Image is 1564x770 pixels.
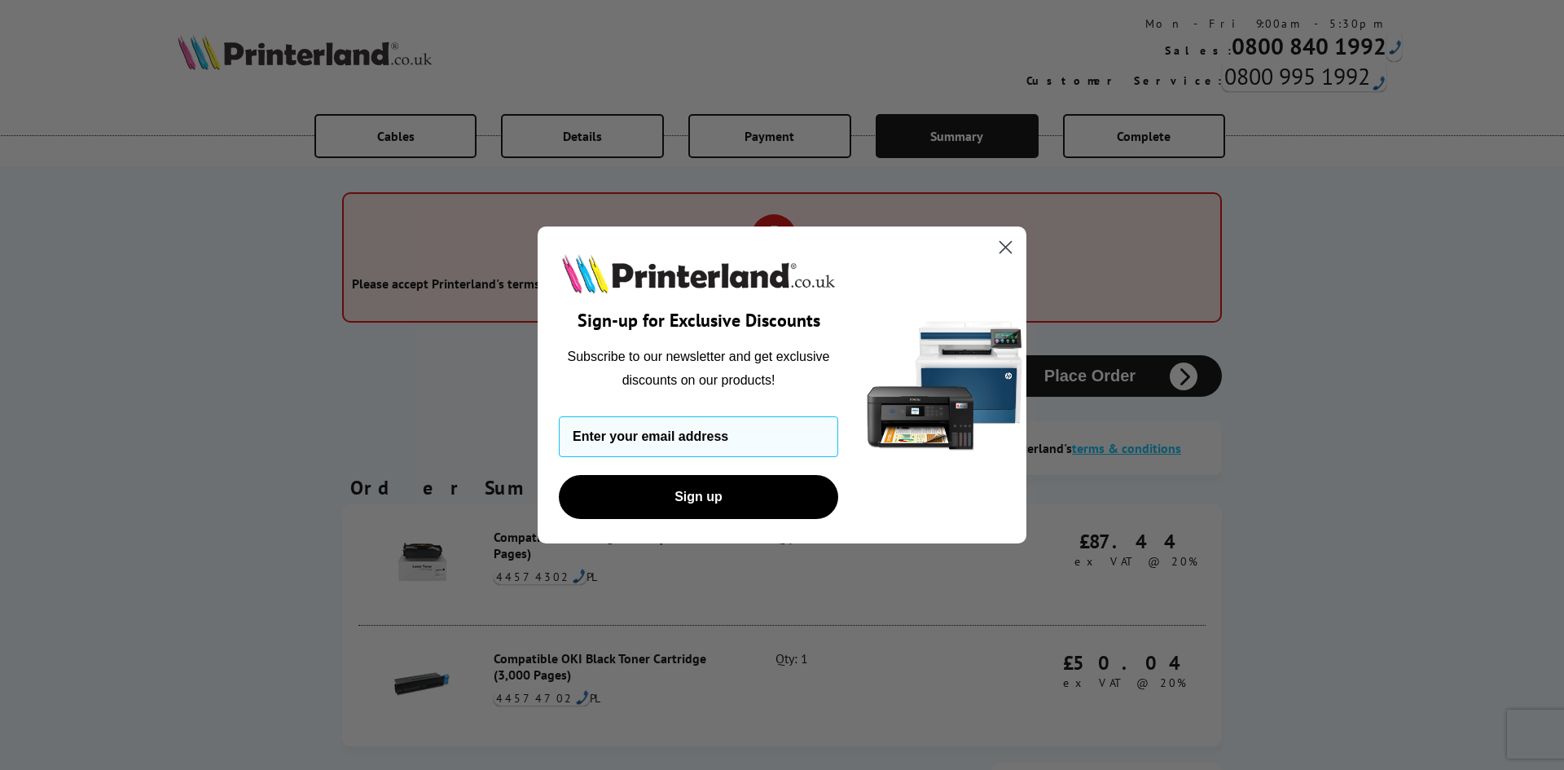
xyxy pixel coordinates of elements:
span: Sign-up for Exclusive Discounts [578,309,820,332]
input: Enter your email address [559,416,838,457]
img: 5290a21f-4df8-4860-95f4-ea1e8d0e8904.png [863,227,1026,543]
img: Printerland.co.uk [559,251,838,297]
button: Sign up [559,475,838,519]
span: Subscribe to our newsletter and get exclusive discounts on our products! [568,350,830,386]
button: Close dialog [991,233,1020,262]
